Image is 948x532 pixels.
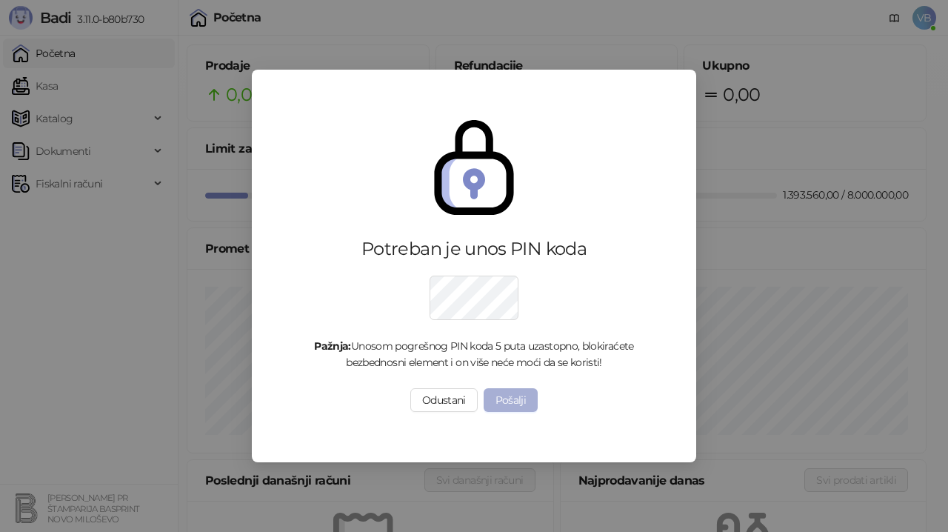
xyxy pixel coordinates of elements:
[314,339,351,353] strong: Pažnja:
[293,338,655,370] div: Unosom pogrešnog PIN koda 5 puta uzastopno, blokiraćete bezbednosni element i on više neće moći d...
[293,237,655,261] div: Potreban je unos PIN koda
[410,388,478,412] button: Odustani
[484,388,538,412] button: Pošalji
[427,120,521,215] img: secure.svg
